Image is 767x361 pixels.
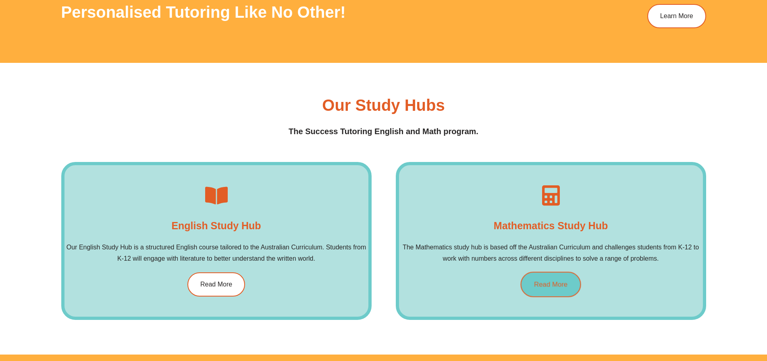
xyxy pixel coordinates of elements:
[534,281,567,288] span: Read More
[187,272,245,297] a: Read More
[61,4,497,20] h3: Personalised tutoring like no other!
[171,218,261,234] h4: English Study Hub​
[399,242,703,264] p: The Mathematics study hub is based off the Australian Curriculum and challenges students from K-1...
[629,270,767,361] iframe: Chat Widget
[520,272,581,297] a: Read More
[322,97,445,113] h3: Our Study Hubs
[660,13,693,19] span: Learn More
[494,218,608,234] h4: Mathematics Study Hub
[64,242,368,264] p: Our English Study Hub is a structured English course tailored to the Australian Curriculum. Stude...
[647,4,706,28] a: Learn More
[61,125,706,138] h4: The Success Tutoring English and Math program.
[200,281,232,288] span: Read More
